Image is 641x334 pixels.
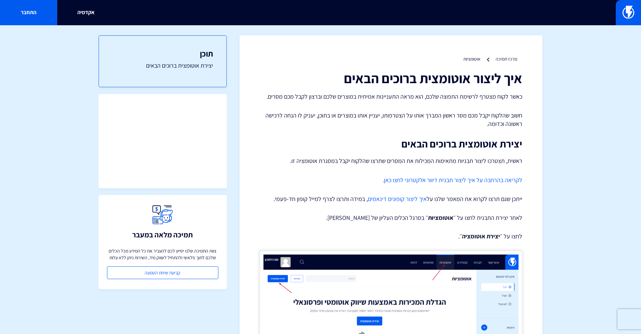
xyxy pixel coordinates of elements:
a: קביעת שיחת הטמעה [107,266,218,279]
p: חשוב שהלקוח יקבל מכם מסר ראשון המברך אותו על הצטרפותו, יעניין אותו במוצרים או בתוכן, יעניק לו הנח... [260,111,522,128]
a: איך ליצור קופונים דינאמים [368,195,427,203]
p: כאשר לקוח מצטרף לרשימת התפוצה שלכם, הוא מראה התעניינות אמיתית במוצרים שלכם וברצון לקבל מכם מסרים. [260,92,522,101]
a: אוטומציות [463,56,480,62]
p: לאחר יצירת התבנית לחצו על ״ ״ בסרגל הכלים העליון של [PERSON_NAME]. [260,213,522,222]
a: יצירת אוטומצית ברוכים הבאים [112,61,213,70]
h3: תוכן [112,49,213,58]
p: ייתכן שגם תרצו לקרוא את המאמר שלנו על , במידה ותרצו לצרף למייל קופון חד-פעמי. [260,195,522,203]
strong: אוטומציות [428,214,453,222]
strong: יצירת אוטומציה [462,232,500,240]
p: ראשית, תצטרכו ליצור תבניות מתאימות המכילות את המסרים שתרצו שהלקוח יקבל במסגרת אוטומציה זו. [260,156,522,166]
a: לקריאה בהרחבה על איך ליצור תבנית דיוור אלקטרוני לחצו כאן. [383,176,522,184]
a: מרכז תמיכה [496,56,517,62]
p: לחצו על ״ ״. [260,232,522,241]
p: צוות התמיכה שלנו יסייע לכם להעביר את כל המידע מכל הכלים שלכם לתוך פלאשי ולהתחיל לשווק מיד, השירות... [107,247,218,261]
h2: יצירת אוטומצית ברוכים הבאים [260,138,522,149]
input: חיפוש מהיר... [169,5,472,21]
h3: תמיכה מלאה במעבר [132,231,193,239]
h1: איך ליצור אוטומצית ברוכים הבאים [260,71,522,86]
